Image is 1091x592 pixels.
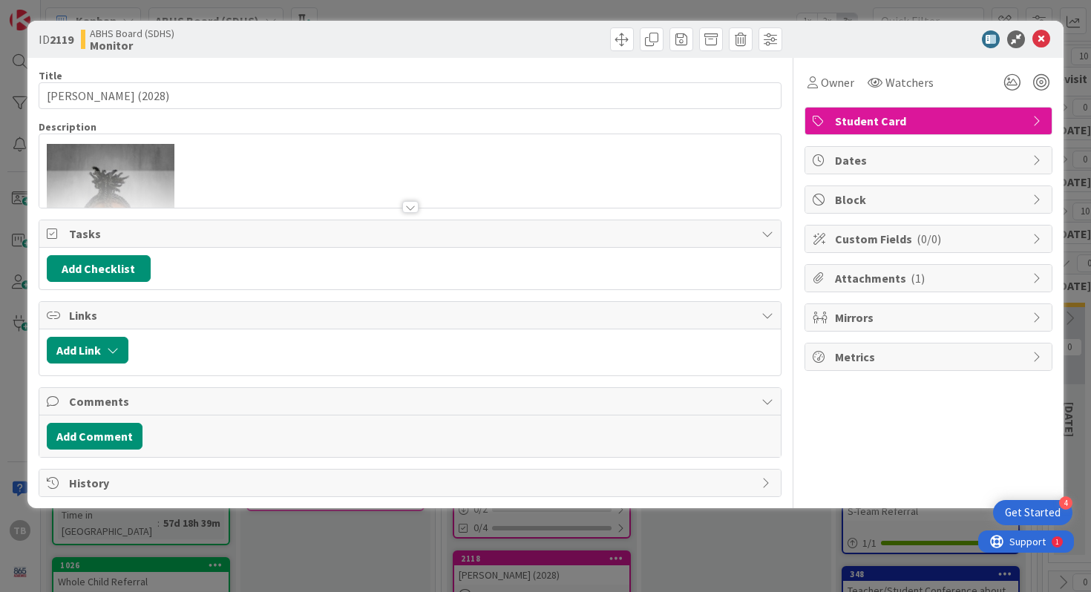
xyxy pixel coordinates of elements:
span: Mirrors [835,309,1025,326]
span: ID [39,30,73,48]
div: 1 [77,6,81,18]
span: Watchers [885,73,934,91]
span: Description [39,120,96,134]
b: Monitor [90,39,174,51]
span: History [69,474,755,492]
label: Title [39,69,62,82]
button: Add Comment [47,423,142,450]
span: Student Card [835,112,1025,130]
span: Metrics [835,348,1025,366]
span: ( 1 ) [911,271,925,286]
div: Open Get Started checklist, remaining modules: 4 [993,500,1072,525]
div: Get Started [1005,505,1061,520]
img: image.png [47,144,174,313]
span: Attachments [835,269,1025,287]
span: Custom Fields [835,230,1025,248]
span: Comments [69,392,755,410]
span: Links [69,306,755,324]
span: ABHS Board (SDHS) [90,27,174,39]
b: 2119 [50,32,73,47]
button: Add Link [47,337,128,364]
div: 4 [1059,496,1072,510]
span: ( 0/0 ) [917,231,941,246]
span: Support [31,2,68,20]
span: Tasks [69,225,755,243]
span: Owner [821,73,854,91]
input: type card name here... [39,82,782,109]
span: Block [835,191,1025,208]
span: Dates [835,151,1025,169]
button: Add Checklist [47,255,151,282]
